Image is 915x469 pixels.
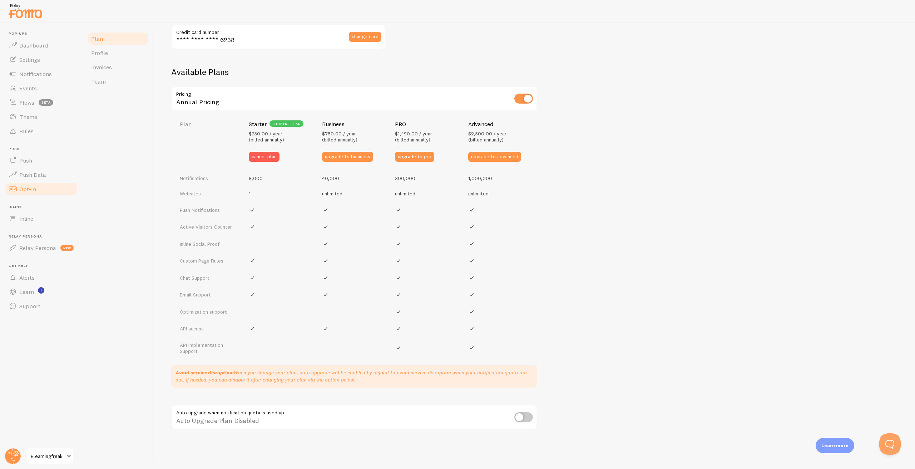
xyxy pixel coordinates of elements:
[171,252,244,269] td: Custom Page Rules
[4,95,78,110] a: Flows beta
[171,186,244,201] td: Websites
[821,442,849,449] p: Learn more
[19,274,35,281] span: Alerts
[322,152,373,162] button: upgrade to business
[19,303,40,310] span: Support
[19,157,32,164] span: Push
[171,235,244,253] td: Inline Social Proof
[38,287,44,294] svg: <p>Watch New Feature Tutorials!</p>
[8,2,43,20] img: fomo-relay-logo-orange.svg
[9,205,78,209] span: Inline
[464,186,537,201] td: unlimited
[4,67,78,81] a: Notifications
[19,128,34,135] span: Rules
[4,270,78,285] a: Alerts
[171,24,386,36] label: Credit card number
[171,86,537,112] div: Annual Pricing
[249,130,284,143] span: $250.00 / year (billed annually)
[87,46,149,60] a: Profile
[349,32,381,42] button: change card
[31,452,65,460] span: Elearningfreak
[171,303,244,320] td: Optimization support
[171,405,537,431] div: Auto Upgrade Plan Disabled
[318,170,391,186] td: 40,000
[269,120,303,127] div: current plan
[468,120,493,128] h4: Advanced
[322,130,357,143] span: $750.00 / year (billed annually)
[468,130,506,143] span: $2,500.00 / year (billed annually)
[91,35,103,42] span: Plan
[9,147,78,151] span: Push
[4,110,78,124] a: Theme
[244,186,318,201] td: 1
[322,120,345,128] h4: Business
[464,170,537,186] td: 1,000,000
[391,186,464,201] td: unlimited
[352,34,379,39] span: change card
[9,31,78,36] span: Pop-ups
[19,70,52,78] span: Notifications
[26,448,74,465] a: Elearningfreak
[879,433,901,455] iframe: Help Scout Beacon - Open
[9,264,78,268] span: Get Help
[395,152,434,162] button: upgrade to pro
[171,201,244,219] td: Push Notifications
[171,269,244,286] td: Chat Support
[87,60,149,74] a: Invoices
[19,113,37,120] span: Theme
[4,168,78,182] a: Push Data
[249,120,267,128] h4: Starter
[4,299,78,313] a: Support
[4,182,78,196] a: Opt-In
[19,244,56,251] span: Relay Persona
[91,64,112,71] span: Invoices
[91,78,106,85] span: Team
[19,56,40,63] span: Settings
[175,369,533,383] p: When you change your plan, auto upgrade will be enabled by default to avoid service disruption wh...
[171,170,244,186] td: Notifications
[9,234,78,239] span: Relay Persona
[4,81,78,95] a: Events
[171,286,244,303] td: Email Support
[468,152,521,162] button: upgrade to advanced
[19,42,48,49] span: Dashboard
[249,152,280,162] button: cancel plan
[171,320,244,337] td: API access
[4,53,78,67] a: Settings
[60,245,74,251] span: new
[175,369,234,376] strong: Avoid service disruption:
[180,120,240,128] h4: Plan
[171,66,898,78] h2: Available Plans
[4,211,78,226] a: Inline
[816,438,854,453] div: Learn more
[19,171,46,178] span: Push Data
[87,31,149,46] a: Plan
[4,124,78,138] a: Rules
[4,38,78,53] a: Dashboard
[4,241,78,255] a: Relay Persona new
[87,74,149,89] a: Team
[318,186,391,201] td: unlimited
[171,218,244,235] td: Active Visitors Counter
[391,170,464,186] td: 300,000
[19,85,37,92] span: Events
[4,285,78,299] a: Learn
[19,288,34,295] span: Learn
[19,185,36,193] span: Opt-In
[19,215,33,222] span: Inline
[39,99,53,106] span: beta
[395,120,406,128] h4: PRO
[4,153,78,168] a: Push
[19,99,34,106] span: Flows
[91,49,108,56] span: Profile
[395,130,432,143] span: $1,490.00 / year (billed annually)
[171,337,244,359] td: API Implementation Support
[244,170,318,186] td: 8,000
